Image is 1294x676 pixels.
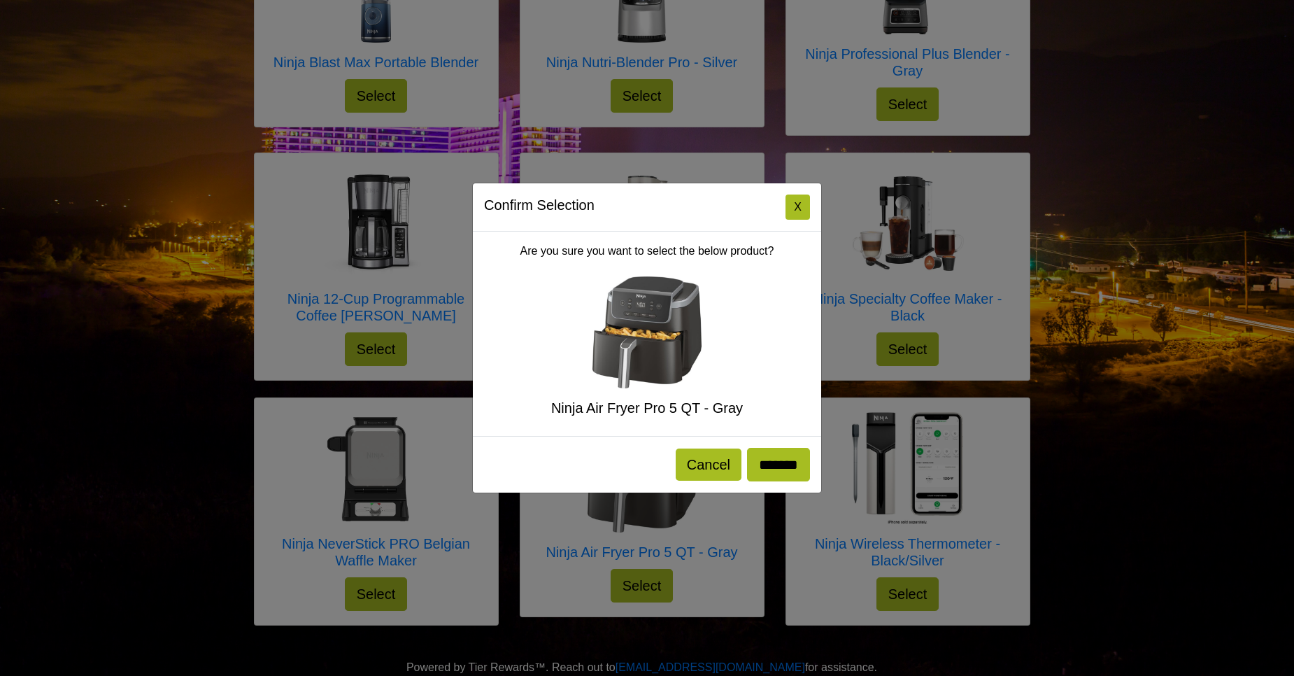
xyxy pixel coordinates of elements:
[484,400,810,416] h5: Ninja Air Fryer Pro 5 QT - Gray
[785,195,810,220] button: Close
[591,276,703,388] img: Ninja Air Fryer Pro 5 QT - Gray
[676,449,741,481] button: Cancel
[473,232,821,436] div: Are you sure you want to select the below product?
[484,195,595,216] h5: Confirm Selection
